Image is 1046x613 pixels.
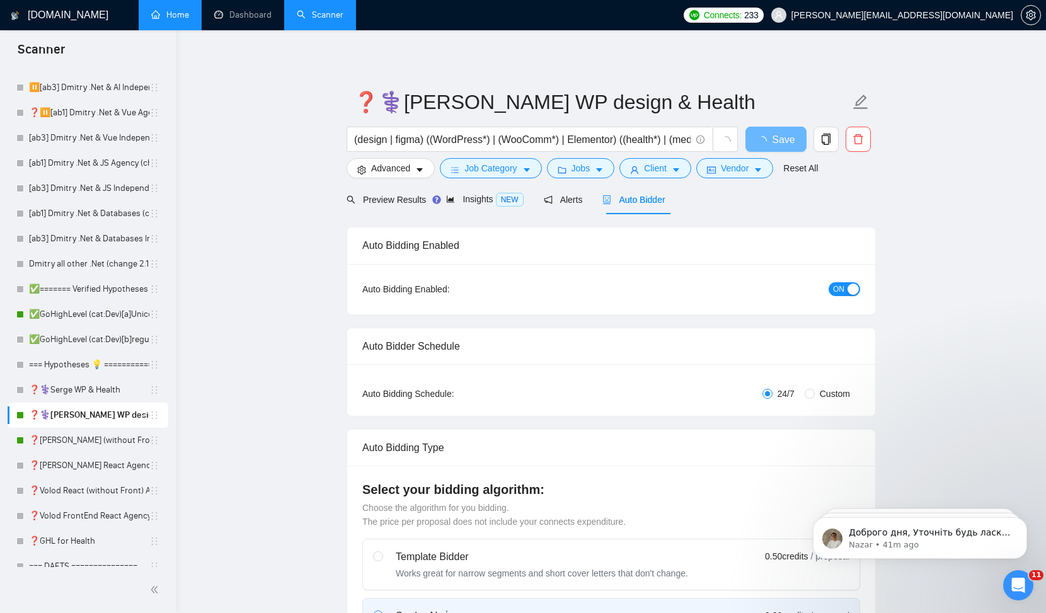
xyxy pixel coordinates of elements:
[29,478,149,503] a: ❓Volod React (without Front) Agency
[619,158,691,178] button: userClientcaret-down
[149,335,159,345] span: holder
[362,481,860,498] h4: Select your bidding algorithm:
[353,86,850,118] input: Scanner name...
[347,195,355,204] span: search
[29,403,149,428] a: ❓⚕️[PERSON_NAME] WP design & Health
[8,352,168,377] li: === Hypotheses 💡 ============
[464,161,517,175] span: Job Category
[29,554,149,579] a: === DAFTS ===============
[696,135,704,144] span: info-circle
[8,226,168,251] li: [ab3] Dmitry .Net & Databases Independent (change 2.18)
[151,9,189,20] a: homeHome
[547,158,615,178] button: folderJobscaret-down
[214,9,272,20] a: dashboardDashboard
[8,302,168,327] li: ✅GoHighLevel (cat:Dev)[a]Unicode
[149,259,159,269] span: holder
[11,6,20,26] img: logo
[496,193,524,207] span: NEW
[149,561,159,571] span: holder
[297,9,343,20] a: searchScanner
[396,567,688,580] div: Works great for narrow segments and short cover letters that don't change.
[29,327,149,352] a: ✅GoHighLevel (cat:Dev)[b]regular font
[8,327,168,352] li: ✅GoHighLevel (cat:Dev)[b]regular font
[815,387,855,401] span: Custom
[149,284,159,294] span: holder
[8,554,168,579] li: === DAFTS ===============
[765,549,808,563] span: 0.50 credits
[29,201,149,226] a: [ab1] Dmitry .Net & Databases (change 2.18)
[704,8,742,22] span: Connects:
[602,195,665,205] span: Auto Bidder
[8,529,168,554] li: ❓GHL for Health
[772,132,795,147] span: Save
[29,453,149,478] a: ❓[PERSON_NAME] React Agency (0626)
[644,161,667,175] span: Client
[672,165,681,175] span: caret-down
[149,158,159,168] span: holder
[29,428,149,453] a: ❓[PERSON_NAME] (without Front) Agency (0626)
[814,134,838,145] span: copy
[149,209,159,219] span: holder
[572,161,590,175] span: Jobs
[1003,570,1033,600] iframe: Intercom live chat
[149,309,159,319] span: holder
[773,387,800,401] span: 24/7
[29,226,149,251] a: [ab3] Dmitry .Net & Databases Independent (change 2.18)
[833,282,844,296] span: ON
[630,165,639,175] span: user
[813,127,839,152] button: copy
[149,410,159,420] span: holder
[8,75,168,100] li: ⏸️[ab3] Dmitry .Net & AI Independent (Unicode)
[8,428,168,453] li: ❓Alex React (without Front) Agency (0626)
[29,75,149,100] a: ⏸️[ab3] Dmitry .Net & AI Independent (Unicode)
[149,108,159,118] span: holder
[149,183,159,193] span: holder
[8,251,168,277] li: Dmitry all other .Net (change 2.13, cover change 5.18)
[595,165,604,175] span: caret-down
[8,503,168,529] li: ❓Volod FrontEnd React Agency (check 03-24)
[415,165,424,175] span: caret-down
[29,529,149,554] a: ❓GHL for Health
[522,165,531,175] span: caret-down
[544,195,583,205] span: Alerts
[707,165,716,175] span: idcard
[150,583,163,596] span: double-left
[362,387,528,401] div: Auto Bidding Schedule:
[8,100,168,125] li: ❓⏸️[ab1] Dmitry .Net & Vue Agency (change 2.18)
[29,277,149,302] a: ✅======= Verified Hypotheses ✅▶️=======
[362,227,860,263] div: Auto Bidding Enabled
[347,195,426,205] span: Preview Results
[1021,5,1041,25] button: setting
[354,132,691,147] input: Search Freelance Jobs...
[558,165,566,175] span: folder
[602,195,611,204] span: robot
[853,94,869,110] span: edit
[431,194,442,205] div: Tooltip anchor
[371,161,410,175] span: Advanced
[149,83,159,93] span: holder
[29,352,149,377] a: === Hypotheses 💡 ============
[149,461,159,471] span: holder
[783,161,818,175] a: Reset All
[1021,10,1040,20] span: setting
[754,165,762,175] span: caret-down
[149,360,159,370] span: holder
[149,486,159,496] span: holder
[8,478,168,503] li: ❓Volod React (without Front) Agency
[29,503,149,529] a: ❓Volod FrontEnd React Agency (check 03-24)
[29,377,149,403] a: ❓⚕️Serge WP & Health
[396,549,688,564] div: Template Bidder
[29,302,149,327] a: ✅GoHighLevel (cat:Dev)[a]Unicode
[774,11,783,20] span: user
[29,151,149,176] a: [ab1] Dmitry .Net & JS Agency (change 2.18)
[8,176,168,201] li: [ab3] Dmitry .Net & JS Independent (change 2.18)
[846,134,870,145] span: delete
[544,195,553,204] span: notification
[362,503,626,527] span: Choose the algorithm for you bidding. The price per proposal does not include your connects expen...
[689,10,699,20] img: upwork-logo.png
[8,377,168,403] li: ❓⚕️Serge WP & Health
[8,40,75,67] span: Scanner
[8,125,168,151] li: [ab3] Dmitry .Net & Vue Independent (change 2.18)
